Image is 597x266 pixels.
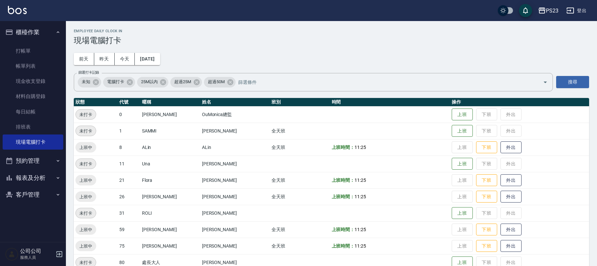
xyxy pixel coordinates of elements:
[270,238,330,254] td: 全天班
[103,79,128,85] span: 電腦打卡
[74,98,118,107] th: 狀態
[476,174,497,186] button: 下班
[74,36,589,45] h3: 現場電腦打卡
[200,221,270,238] td: [PERSON_NAME]
[118,172,140,188] td: 21
[330,98,450,107] th: 時間
[118,188,140,205] td: 26
[500,174,522,186] button: 外出
[200,106,270,123] td: OuMonica總監
[20,254,54,260] p: 服務人員
[76,128,96,134] span: 未打卡
[3,119,63,134] a: 排班表
[564,5,589,17] button: 登出
[270,139,330,156] td: 全天班
[140,139,200,156] td: ALin
[78,79,94,85] span: 未知
[140,172,200,188] td: Flora
[103,77,135,87] div: 電腦打卡
[237,76,531,88] input: 篩選條件
[94,53,115,65] button: 昨天
[75,177,96,184] span: 上班中
[118,98,140,107] th: 代號
[556,76,589,88] button: 搜尋
[200,139,270,156] td: ALin
[270,221,330,238] td: 全天班
[118,106,140,123] td: 0
[204,79,229,85] span: 超過50M
[500,141,522,154] button: 外出
[500,224,522,236] button: 外出
[355,227,366,232] span: 11:25
[200,205,270,221] td: [PERSON_NAME]
[140,205,200,221] td: ROLI
[140,98,200,107] th: 暱稱
[76,210,96,217] span: 未打卡
[535,4,561,17] button: PS23
[3,104,63,119] a: 每日結帳
[3,152,63,169] button: 預約管理
[140,238,200,254] td: [PERSON_NAME]
[500,191,522,203] button: 外出
[115,53,135,65] button: 今天
[355,243,366,249] span: 11:25
[75,226,96,233] span: 上班中
[3,43,63,59] a: 打帳單
[78,70,99,75] label: 篩選打卡記錄
[3,89,63,104] a: 材料自購登錄
[200,98,270,107] th: 姓名
[332,145,355,150] b: 上班時間：
[140,123,200,139] td: SAMMI
[118,156,140,172] td: 11
[140,156,200,172] td: Una
[270,188,330,205] td: 全天班
[140,106,200,123] td: [PERSON_NAME]
[74,29,589,33] h2: Employee Daily Clock In
[540,77,551,87] button: Open
[200,172,270,188] td: [PERSON_NAME]
[200,188,270,205] td: [PERSON_NAME]
[170,79,195,85] span: 超過25M
[452,125,473,137] button: 上班
[5,248,18,261] img: Person
[332,194,355,199] b: 上班時間：
[170,77,202,87] div: 超過25M
[3,74,63,89] a: 現金收支登錄
[140,188,200,205] td: [PERSON_NAME]
[270,98,330,107] th: 班別
[476,191,497,203] button: 下班
[355,145,366,150] span: 11:25
[519,4,532,17] button: save
[476,224,497,236] button: 下班
[450,98,589,107] th: 操作
[204,77,236,87] div: 超過50M
[3,134,63,150] a: 現場電腦打卡
[137,79,162,85] span: 25M以內
[3,59,63,74] a: 帳單列表
[270,123,330,139] td: 全天班
[332,178,355,183] b: 上班時間：
[118,205,140,221] td: 31
[200,123,270,139] td: [PERSON_NAME]
[3,169,63,186] button: 報表及分析
[140,221,200,238] td: [PERSON_NAME]
[200,238,270,254] td: [PERSON_NAME]
[332,243,355,249] b: 上班時間：
[476,240,497,252] button: 下班
[76,160,96,167] span: 未打卡
[75,144,96,151] span: 上班中
[78,77,101,87] div: 未知
[118,139,140,156] td: 8
[135,53,160,65] button: [DATE]
[452,109,473,121] button: 上班
[118,123,140,139] td: 1
[546,7,558,15] div: PS23
[200,156,270,172] td: [PERSON_NAME]
[355,178,366,183] span: 11:25
[75,193,96,200] span: 上班中
[75,243,96,250] span: 上班中
[74,53,94,65] button: 前天
[500,240,522,252] button: 外出
[137,77,169,87] div: 25M以內
[476,141,497,154] button: 下班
